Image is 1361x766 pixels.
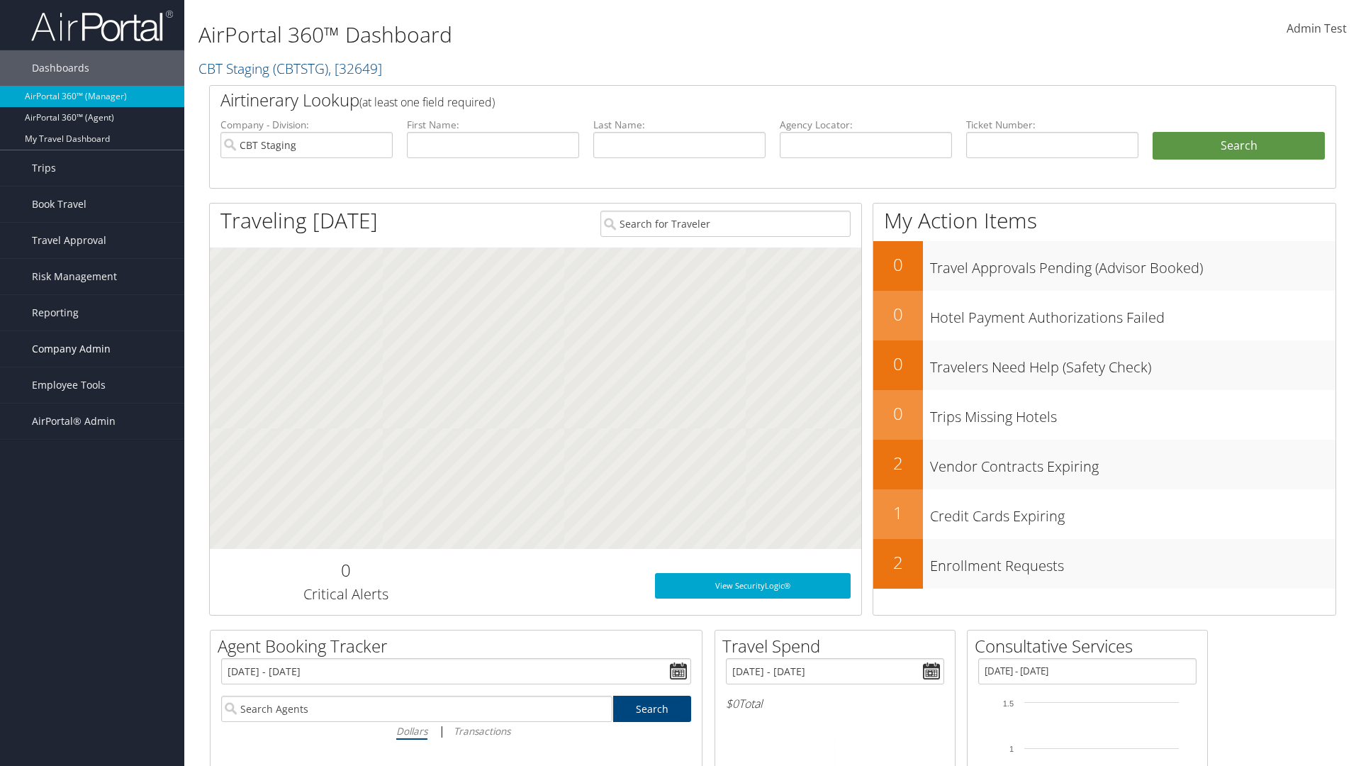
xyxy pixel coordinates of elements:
[220,88,1231,112] h2: Airtinerary Lookup
[613,696,692,722] a: Search
[873,401,923,426] h2: 0
[328,59,382,78] span: , [ 32649 ]
[873,550,923,574] h2: 2
[1009,745,1014,753] tspan: 1
[726,696,739,711] span: $0
[31,9,173,43] img: airportal-logo.png
[873,206,1335,235] h1: My Action Items
[1287,7,1347,51] a: Admin Test
[454,724,510,738] i: Transactions
[975,634,1207,658] h2: Consultative Services
[873,241,1335,291] a: 0Travel Approvals Pending (Advisor Booked)
[930,400,1335,427] h3: Trips Missing Hotels
[930,549,1335,576] h3: Enrollment Requests
[930,350,1335,377] h3: Travelers Need Help (Safety Check)
[1287,21,1347,36] span: Admin Test
[655,573,851,599] a: View SecurityLogic®
[930,251,1335,278] h3: Travel Approvals Pending (Advisor Booked)
[407,118,579,132] label: First Name:
[32,367,106,403] span: Employee Tools
[966,118,1138,132] label: Ticket Number:
[873,489,1335,539] a: 1Credit Cards Expiring
[873,451,923,475] h2: 2
[593,118,766,132] label: Last Name:
[221,722,691,740] div: |
[600,211,851,237] input: Search for Traveler
[873,539,1335,589] a: 2Enrollment Requests
[873,390,1335,440] a: 0Trips Missing Hotels
[726,696,944,711] h6: Total
[32,404,116,439] span: AirPortal® Admin
[396,724,427,738] i: Dollars
[780,118,952,132] label: Agency Locator:
[32,150,56,186] span: Trips
[32,187,86,222] span: Book Travel
[220,206,378,235] h1: Traveling [DATE]
[218,634,702,658] h2: Agent Booking Tracker
[873,352,923,376] h2: 0
[873,291,1335,340] a: 0Hotel Payment Authorizations Failed
[220,118,393,132] label: Company - Division:
[930,499,1335,526] h3: Credit Cards Expiring
[873,340,1335,390] a: 0Travelers Need Help (Safety Check)
[1003,699,1014,708] tspan: 1.5
[930,450,1335,477] h3: Vendor Contracts Expiring
[930,301,1335,328] h3: Hotel Payment Authorizations Failed
[32,50,89,86] span: Dashboards
[32,295,79,331] span: Reporting
[359,94,495,110] span: (at least one field required)
[32,223,106,258] span: Travel Approval
[220,584,471,604] h3: Critical Alerts
[873,501,923,525] h2: 1
[32,331,111,367] span: Company Admin
[873,440,1335,489] a: 2Vendor Contracts Expiring
[873,252,923,277] h2: 0
[32,259,117,294] span: Risk Management
[722,634,955,658] h2: Travel Spend
[1153,132,1325,160] button: Search
[273,59,328,78] span: ( CBTSTG )
[220,558,471,582] h2: 0
[198,59,382,78] a: CBT Staging
[221,696,612,722] input: Search Agents
[198,20,964,50] h1: AirPortal 360™ Dashboard
[873,302,923,326] h2: 0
